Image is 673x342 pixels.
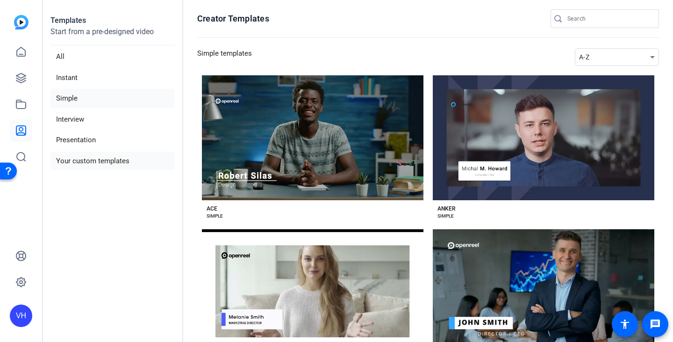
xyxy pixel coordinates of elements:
[14,15,29,29] img: blue-gradient.svg
[50,110,175,129] li: Interview
[50,26,175,45] p: Start from a pre-designed video
[50,152,175,171] li: Your custom templates
[650,319,661,330] mat-icon: message
[202,75,423,200] button: Template image
[437,212,454,220] div: SIMPLE
[197,48,252,66] h3: Simple templates
[50,47,175,66] li: All
[433,75,654,200] button: Template image
[619,319,630,330] mat-icon: accessibility
[197,13,269,24] h1: Creator Templates
[50,131,175,150] li: Presentation
[437,205,456,212] div: ANKER
[567,13,652,24] input: Search
[50,16,86,25] strong: Templates
[50,68,175,87] li: Instant
[50,89,175,108] li: Simple
[207,212,223,220] div: SIMPLE
[579,53,589,61] span: A-Z
[207,205,217,212] div: ACE
[10,305,32,327] div: VH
